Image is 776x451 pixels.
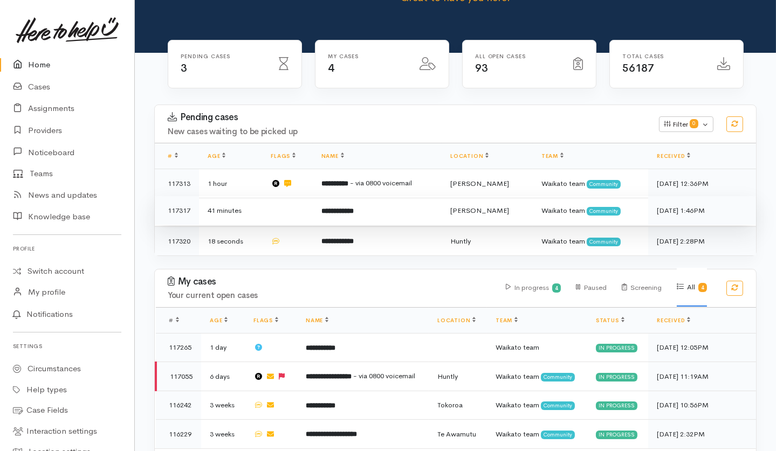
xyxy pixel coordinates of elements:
[587,207,621,216] span: Community
[648,227,756,255] td: [DATE] 2:28PM
[328,61,335,75] span: 4
[648,196,756,225] td: [DATE] 1:46PM
[596,344,637,352] div: In progress
[156,362,201,391] td: 117055
[306,317,328,324] a: Name
[533,196,648,225] td: Waikato team
[156,420,201,448] td: 116229
[201,391,245,420] td: 3 weeks
[648,333,756,362] td: [DATE] 12:05PM
[596,373,637,381] div: In progress
[321,152,344,159] a: Name
[199,196,262,225] td: 41 minutes
[648,362,756,391] td: [DATE] 11:19AM
[657,317,690,324] a: Received
[623,61,654,75] span: 56187
[476,61,488,75] span: 93
[596,317,624,324] a: Status
[13,241,121,256] h6: Profile
[168,276,493,287] h3: My cases
[701,284,704,291] b: 4
[328,53,407,59] h6: My cases
[596,431,637,439] div: In progress
[155,169,199,198] td: 117313
[587,180,621,189] span: Community
[596,401,637,410] div: In progress
[450,179,509,188] span: [PERSON_NAME]
[487,333,587,362] td: Waikato team
[541,152,564,159] a: Team
[587,238,621,246] span: Community
[623,53,704,59] h6: Total cases
[201,362,245,391] td: 6 days
[622,268,662,307] div: Screening
[437,317,476,324] a: Location
[199,227,262,255] td: 18 seconds
[487,420,587,448] td: Waikato team
[181,61,188,75] span: 3
[199,169,262,198] td: 1 hour
[253,317,278,324] a: Flags
[155,227,199,255] td: 117320
[271,152,296,159] a: Flags
[201,333,245,362] td: 1 day
[690,119,698,128] span: 0
[541,401,575,410] span: Community
[450,237,471,246] span: Huntly
[201,420,245,448] td: 3 weeks
[648,391,756,420] td: [DATE] 10:56PM
[208,152,225,159] a: Age
[648,169,756,198] td: [DATE] 12:36PM
[450,206,509,215] span: [PERSON_NAME]
[181,53,266,59] h6: Pending cases
[155,196,199,225] td: 117317
[168,112,646,123] h3: Pending cases
[533,169,648,198] td: Waikato team
[353,371,415,380] span: - via 0800 voicemail
[541,373,575,381] span: Community
[506,268,561,307] div: In progress
[437,429,476,439] span: Te Awamutu
[156,333,201,362] td: 117265
[168,152,178,159] a: #
[487,362,587,391] td: Waikato team
[496,317,518,324] a: Team
[450,152,489,159] a: Location
[168,127,646,136] h4: New cases waiting to be picked up
[541,431,575,439] span: Community
[659,116,713,133] button: Filter0
[168,291,493,300] h4: Your current open cases
[437,372,458,381] span: Huntly
[533,227,648,255] td: Waikato team
[210,317,228,324] a: Age
[476,53,560,59] h6: All Open cases
[657,152,690,159] a: Received
[437,400,463,410] span: Tokoroa
[487,391,587,420] td: Waikato team
[169,317,179,324] span: #
[350,178,412,188] span: - via 0800 voicemail
[648,420,756,448] td: [DATE] 2:32PM
[156,391,201,420] td: 116242
[677,268,707,307] div: All
[555,285,558,292] b: 4
[576,268,607,307] div: Paused
[13,339,121,353] h6: Settings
